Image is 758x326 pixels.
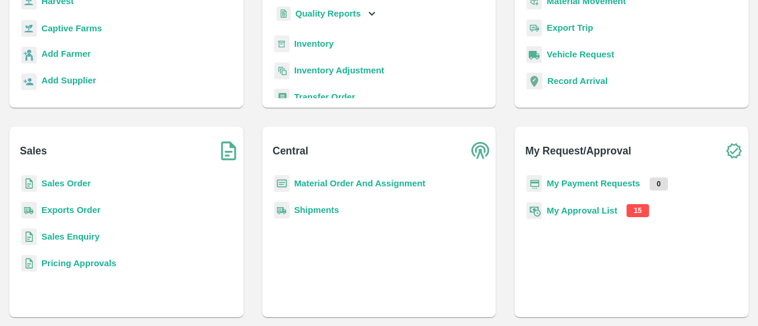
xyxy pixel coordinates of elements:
[41,205,101,215] a: Exports Order
[274,2,379,26] div: Quality Reports
[296,9,361,18] b: Quality Reports
[526,73,542,89] img: recordArrival
[547,76,608,86] a: Record Arrival
[41,232,99,241] a: Sales Enquiry
[41,47,91,63] a: Add Farmer
[274,35,290,53] img: whInventory
[525,143,631,159] b: My Request/Approval
[294,39,334,49] a: Inventory
[526,175,542,192] img: payment
[214,136,243,166] img: soSales
[41,49,91,59] b: Add Farmer
[274,175,290,192] img: centralMaterial
[21,47,37,64] img: farmer
[547,50,614,59] a: Vehicle Request
[294,66,384,75] a: Inventory Adjustment
[526,202,542,220] img: approval
[526,46,542,63] img: vehicle
[20,143,47,159] b: Sales
[21,20,37,37] img: harvest
[277,7,291,21] img: qualityReport
[41,74,96,90] a: Add Supplier
[294,92,355,102] a: Transfer Order
[547,179,640,188] a: My Payment Requests
[21,202,37,219] img: shipments
[719,136,749,166] img: check
[21,73,37,91] img: supplier
[274,62,290,79] img: inventory
[627,204,648,217] p: 15
[41,24,102,33] a: Captive Farms
[294,205,339,215] a: Shipments
[650,177,668,191] p: 0
[272,143,308,159] b: Central
[41,179,91,188] a: Sales Order
[21,175,37,192] img: sales
[41,259,116,268] a: Pricing Approvals
[466,136,496,166] img: central
[547,206,617,215] a: My Approval List
[21,255,37,272] img: sales
[547,23,593,33] a: Export Trip
[41,76,96,85] b: Add Supplier
[21,228,37,246] img: sales
[294,179,426,188] a: Material Order And Assignment
[274,202,290,219] img: shipments
[274,89,290,106] img: whTransfer
[526,20,542,37] img: delivery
